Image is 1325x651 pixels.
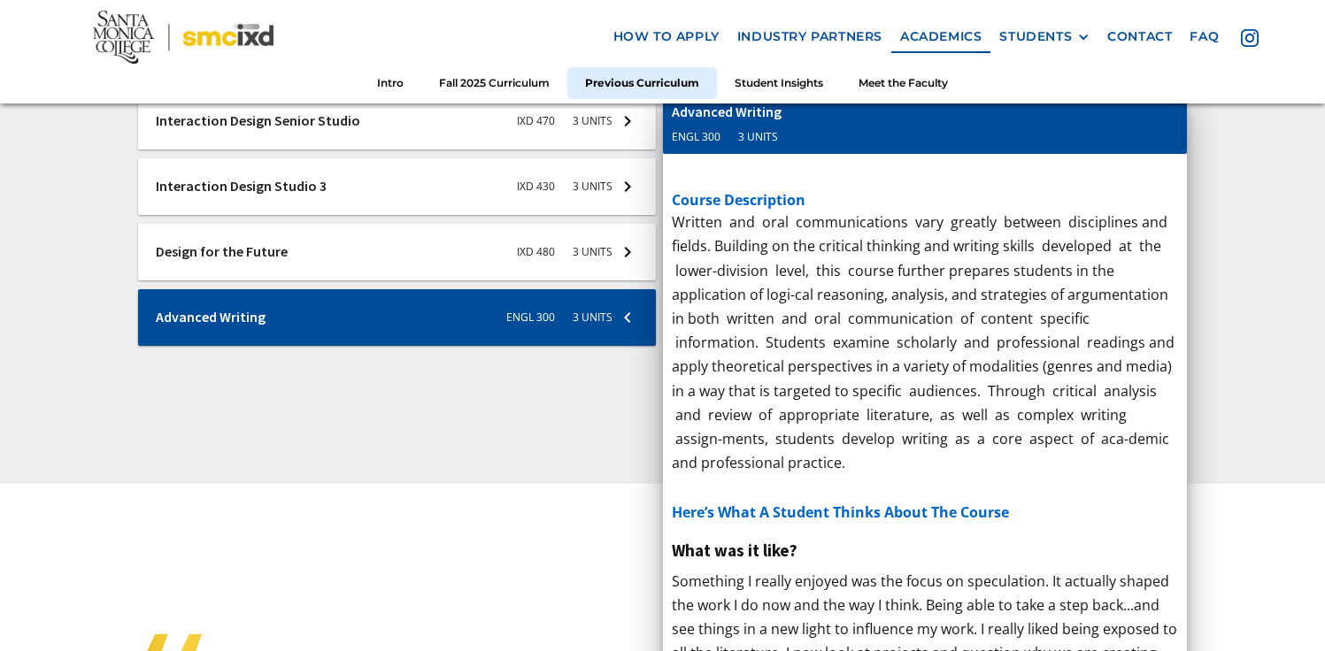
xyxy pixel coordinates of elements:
[672,102,782,121] div: Advanced Writing
[605,20,728,53] a: how to apply
[672,211,1179,475] p: Written and oral communications vary greatly between disciplines and fields. Building on the crit...
[359,66,421,99] a: Intro
[999,29,1072,44] div: STUDENTS
[672,536,1179,564] h5: What was it like?
[728,20,891,53] a: industry partners
[672,128,720,145] div: ENGL 300
[1098,20,1181,53] a: contact
[421,66,567,99] a: Fall 2025 Curriculum
[672,502,1179,523] h6: here’s what a student thinks about the course
[738,128,778,145] div: 3 Units
[1241,28,1259,46] img: icon - instagram
[93,11,273,64] img: Santa Monica College - SMC IxD logo
[999,29,1090,44] div: STUDENTS
[717,66,841,99] a: Student Insights
[891,20,990,53] a: Academics
[841,66,966,99] a: Meet the Faculty
[567,66,717,99] a: Previous Curriculum
[1181,20,1228,53] a: faq
[672,189,1179,211] h5: course description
